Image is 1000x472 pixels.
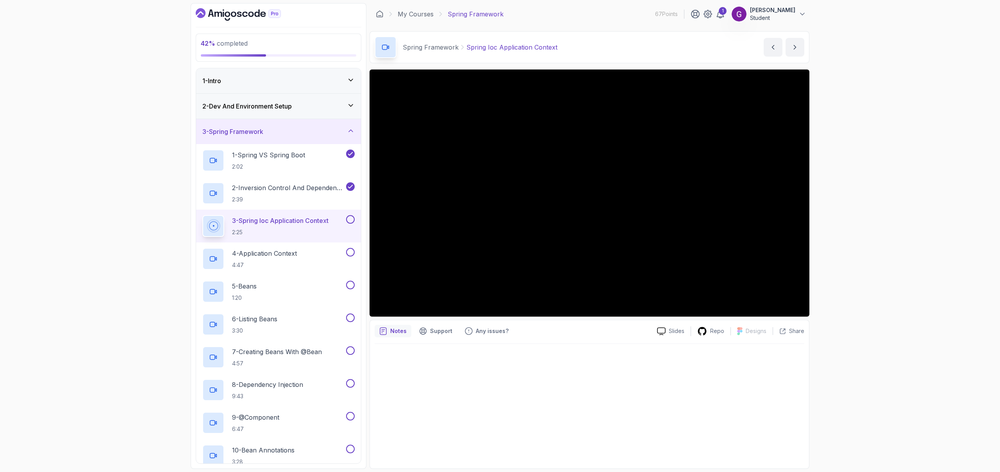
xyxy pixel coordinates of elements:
[232,314,277,324] p: 6 - Listing Beans
[232,392,303,400] p: 9:43
[202,127,263,136] h3: 3 - Spring Framework
[232,216,329,225] p: 3 - Spring Ioc Application Context
[202,248,355,270] button: 4-Application Context4:47
[764,38,782,57] button: previous content
[232,249,297,258] p: 4 - Application Context
[746,327,766,335] p: Designs
[466,43,557,52] p: Spring Ioc Application Context
[232,281,257,291] p: 5 - Beans
[232,445,295,455] p: 10 - Bean Annotations
[414,325,457,337] button: Support button
[202,313,355,335] button: 6-Listing Beans3:30
[655,10,678,18] p: 67 Points
[375,325,411,337] button: notes button
[750,14,795,22] p: Student
[232,261,297,269] p: 4:47
[202,379,355,401] button: 8-Dependency Injection9:43
[202,215,355,237] button: 3-Spring Ioc Application Context2:25
[232,458,295,466] p: 3:28
[232,294,257,302] p: 1:20
[201,39,215,47] span: 42 %
[669,327,684,335] p: Slides
[710,327,724,335] p: Repo
[731,6,806,22] button: user profile image[PERSON_NAME]Student
[376,10,384,18] a: Dashboard
[232,163,305,171] p: 2:02
[691,326,730,336] a: Repo
[750,6,795,14] p: [PERSON_NAME]
[789,327,804,335] p: Share
[202,445,355,467] button: 10-Bean Annotations3:28
[202,346,355,368] button: 7-Creating Beans With @Bean4:57
[232,380,303,389] p: 8 - Dependency Injection
[202,412,355,434] button: 9-@Component6:47
[390,327,407,335] p: Notes
[476,327,509,335] p: Any issues?
[232,228,329,236] p: 2:25
[202,150,355,171] button: 1-Spring VS Spring Boot2:02
[232,150,305,160] p: 1 - Spring VS Spring Boot
[232,413,279,422] p: 9 - @Component
[201,39,248,47] span: completed
[460,325,513,337] button: Feedback button
[232,327,277,335] p: 3:30
[786,38,804,57] button: next content
[196,68,361,93] button: 1-Intro
[232,347,322,356] p: 7 - Creating Beans With @Bean
[232,425,279,433] p: 6:47
[651,327,691,335] a: Slides
[202,182,355,204] button: 2-Inversion Control And Dependency Injection2:39
[448,9,504,19] p: Spring Framework
[202,281,355,303] button: 5-Beans1:20
[732,7,746,21] img: user profile image
[430,327,452,335] p: Support
[232,183,345,192] p: 2 - Inversion Control And Dependency Injection
[196,119,361,144] button: 3-Spring Framework
[202,102,292,111] h3: 2 - Dev And Environment Setup
[232,196,345,203] p: 2:39
[196,8,299,21] a: Dashboard
[196,94,361,119] button: 2-Dev And Environment Setup
[398,9,434,19] a: My Courses
[370,69,809,317] iframe: 3 - Spring IoC Application Context
[403,43,459,52] p: Spring Framework
[773,327,804,335] button: Share
[716,9,725,19] a: 1
[232,360,322,367] p: 4:57
[719,7,727,15] div: 1
[202,76,221,85] h3: 1 - Intro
